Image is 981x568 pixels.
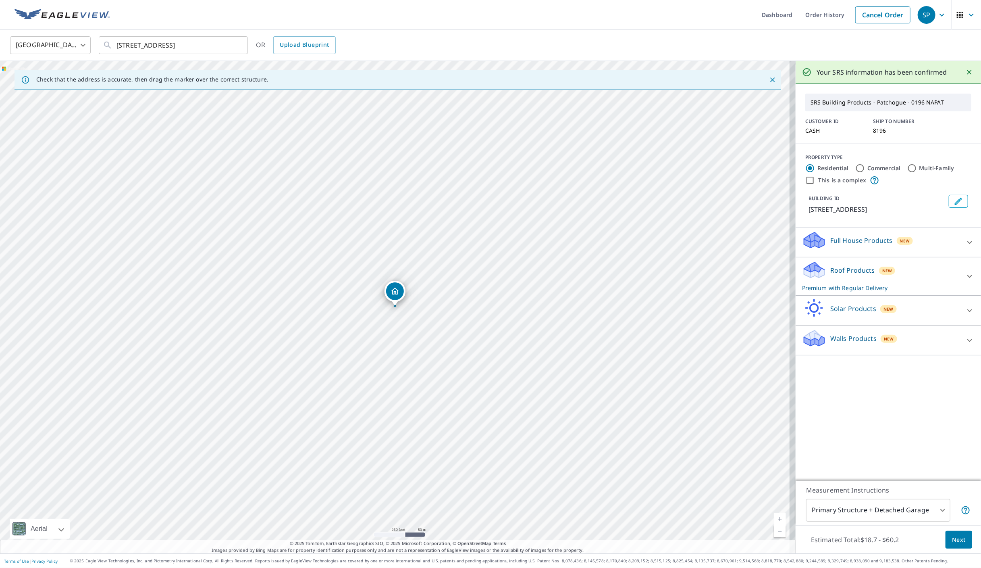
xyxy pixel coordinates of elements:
label: Residential [817,164,849,172]
input: Search by address or latitude-longitude [116,34,231,56]
div: [GEOGRAPHIC_DATA] [10,34,91,56]
span: New [882,267,892,274]
a: Current Level 17, Zoom In [774,513,786,525]
a: Cancel Order [855,6,910,23]
div: Aerial [10,519,70,539]
div: Dropped pin, building 1, Residential property, 72 Brown Ave NW Marietta, GA 30064 [385,281,405,306]
p: Walls Products [830,334,877,343]
span: New [884,336,894,342]
p: 8196 [873,127,931,134]
span: New [883,306,894,312]
p: SRS Building Products - Patchogue - 0196 NAPAT [807,96,969,109]
label: Multi-Family [919,164,954,172]
span: Your report will include the primary structure and a detached garage if one exists. [961,505,971,515]
span: Upload Blueprint [280,40,329,50]
a: Terms of Use [4,558,29,564]
p: CASH [805,127,863,134]
a: OpenStreetMap [457,540,491,546]
p: Check that the address is accurate, then drag the marker over the correct structure. [36,76,268,83]
p: Your SRS information has been confirmed [817,67,947,77]
div: Full House ProductsNew [802,231,975,254]
div: Walls ProductsNew [802,329,975,352]
div: OR [256,36,336,54]
span: Next [952,535,966,545]
a: Privacy Policy [31,558,58,564]
div: Roof ProductsNewPremium with Regular Delivery [802,261,975,292]
label: This is a complex [818,176,867,184]
p: © 2025 Eagle View Technologies, Inc. and Pictometry International Corp. All Rights Reserved. Repo... [70,558,977,564]
p: SHIP TO NUMBER [873,118,931,125]
p: Full House Products [830,236,893,245]
img: EV Logo [15,9,110,21]
label: Commercial [867,164,901,172]
a: Terms [493,540,506,546]
button: Next [946,531,972,549]
button: Close [964,67,975,77]
span: © 2025 TomTom, Earthstar Geographics SIO, © 2025 Microsoft Corporation, © [290,540,506,547]
p: Premium with Regular Delivery [802,284,960,292]
div: Primary Structure + Detached Garage [806,499,950,522]
p: | [4,559,58,564]
div: SP [918,6,935,24]
span: New [900,238,910,244]
button: Close [767,75,778,85]
p: Estimated Total: $18.7 - $60.2 [804,531,905,549]
p: Solar Products [830,304,876,313]
p: BUILDING ID [808,195,840,202]
div: Aerial [28,519,50,539]
p: Measurement Instructions [806,485,971,495]
div: PROPERTY TYPE [805,154,971,161]
button: Edit building 1 [949,195,968,208]
p: CUSTOMER ID [805,118,863,125]
div: Solar ProductsNew [802,299,975,322]
p: [STREET_ADDRESS] [808,205,946,214]
a: Upload Blueprint [273,36,335,54]
p: Roof Products [830,265,875,275]
a: Current Level 17, Zoom Out [774,525,786,537]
